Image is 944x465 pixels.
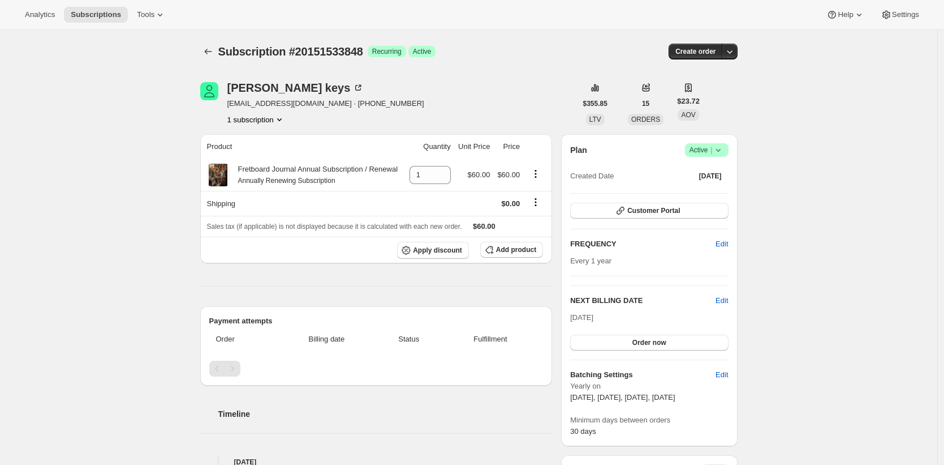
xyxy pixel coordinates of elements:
span: $60.00 [468,170,490,179]
span: ORDERS [631,116,660,123]
span: [DATE], [DATE], [DATE], [DATE] [570,393,675,402]
span: Active [413,47,432,56]
span: Analytics [25,10,55,19]
h2: FREQUENCY [570,238,715,250]
span: $60.00 [473,222,495,231]
span: Status [380,334,438,345]
span: Fulfillment [445,334,536,345]
span: Settings [892,10,919,19]
h2: NEXT BILLING DATE [570,295,715,306]
button: Edit [715,295,728,306]
div: Fretboard Journal Annual Subscription / Renewal [230,164,398,186]
span: 30 days [570,427,596,436]
h2: Plan [570,144,587,156]
span: $60.00 [497,170,520,179]
span: Add product [496,245,536,254]
span: Active [689,144,724,156]
button: Edit [709,235,735,253]
button: Help [820,7,871,23]
span: Subscriptions [71,10,121,19]
span: Subscription #20151533848 [218,45,363,58]
button: Customer Portal [570,203,728,219]
span: Minimum days between orders [570,415,728,426]
span: Create order [675,47,715,56]
th: Quantity [405,134,454,159]
button: Analytics [18,7,62,23]
span: $0.00 [502,199,520,208]
button: Tools [130,7,173,23]
button: Shipping actions [527,196,545,208]
h6: Batching Settings [570,369,715,381]
button: Create order [669,44,722,59]
span: [DATE] [570,313,593,322]
span: Every 1 year [570,257,611,265]
span: Customer Portal [627,206,680,215]
h2: Timeline [218,408,553,420]
button: Subscriptions [64,7,128,23]
span: Created Date [570,170,614,182]
button: Apply discount [397,242,469,259]
button: Add product [480,242,543,258]
span: Yearly on [570,381,728,392]
nav: Pagination [209,361,544,377]
th: Shipping [200,191,406,216]
span: Recurring [372,47,402,56]
th: Unit Price [454,134,494,159]
span: | [710,146,712,155]
th: Order [209,327,277,352]
button: 15 [635,96,656,112]
button: Subscriptions [200,44,216,59]
div: [PERSON_NAME] keys [227,82,364,93]
span: LTV [589,116,601,123]
span: AOV [681,111,695,119]
span: Tools [137,10,154,19]
button: Product actions [227,114,285,125]
span: Edit [715,238,728,250]
span: Edit [715,369,728,381]
th: Price [493,134,523,159]
small: Annually Renewing Subscription [238,177,335,185]
span: Help [838,10,853,19]
span: [EMAIL_ADDRESS][DOMAIN_NAME] · [PHONE_NUMBER] [227,98,424,109]
span: Apply discount [413,246,462,255]
button: Order now [570,335,728,351]
span: Sales tax (if applicable) is not displayed because it is calculated with each new order. [207,223,462,231]
button: Edit [709,366,735,384]
button: [DATE] [692,168,729,184]
span: jeff keys [200,82,218,100]
span: $355.85 [583,99,607,108]
span: Order now [632,338,666,347]
h2: Payment attempts [209,315,544,327]
span: [DATE] [699,172,722,181]
button: $355.85 [576,96,614,112]
span: $23.72 [677,96,700,107]
button: Settings [874,7,926,23]
span: Billing date [280,334,373,345]
span: 15 [642,99,649,108]
th: Product [200,134,406,159]
button: Product actions [527,168,545,180]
